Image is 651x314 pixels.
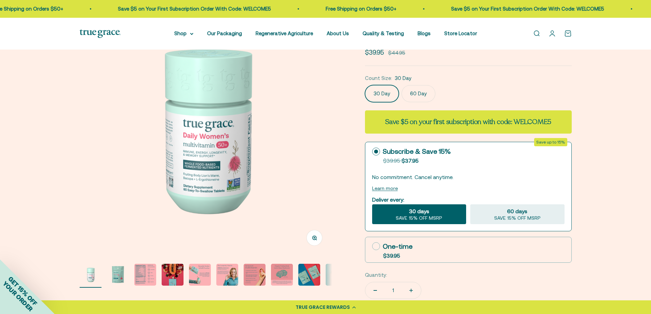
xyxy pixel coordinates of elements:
[271,5,424,13] p: Save $5 on Your First Subscription Order With Code: WELCOME5
[444,30,477,36] a: Store Locator
[80,264,101,288] button: Go to item 1
[134,264,156,286] img: Fruiting Body Vegan Soy Free Gluten Free Dairy Free
[7,275,39,307] span: GET 15% OFF
[298,264,320,286] img: Daily Women's 50+ Multivitamin
[145,6,216,12] a: Free Shipping on Orders $50+
[207,30,242,36] a: Our Packaging
[271,264,293,286] img: Lion's Mane supports brain, nerve, and cognitive health.* Our extracts come exclusively from the ...
[296,304,350,311] div: TRUE GRACE REWARDS
[478,6,549,12] a: Free Shipping on Orders $50+
[80,264,101,286] img: Daily Multivitamin for Energy, Longevity, Heart Health, & Memory Support* L-ergothioneine to supp...
[327,30,349,36] a: About Us
[107,264,129,286] img: Daily Multivitamin for Energy, Longevity, Heart Health, & Memory Support* - L-ergothioneine to su...
[174,29,193,38] summary: Shop
[365,74,392,82] legend: Count Size:
[418,30,431,36] a: Blogs
[326,264,348,286] img: Daily Women's 50+ Multivitamin
[326,264,348,288] button: Go to item 10
[271,264,293,288] button: Go to item 8
[1,280,34,313] span: YOUR ORDER
[189,264,211,288] button: Go to item 5
[134,264,156,288] button: Go to item 3
[216,264,238,288] button: Go to item 6
[256,30,313,36] a: Regenerative Agriculture
[388,49,405,57] compare-at-price: $44.95
[244,264,266,286] img: - L-ergothioneine to support longevity* - CoQ10 for antioxidant support and heart health* - 150% ...
[363,30,404,36] a: Quality & Testing
[162,264,184,286] img: Daily Women's 50+ Multivitamin
[365,271,387,279] label: Quantity:
[162,264,184,288] button: Go to item 4
[401,282,421,299] button: Increase quantity
[298,264,320,288] button: Go to item 9
[189,264,211,286] img: When you opt for our refill pouches instead of buying a new bottle every time you buy supplements...
[80,3,332,256] img: Daily Multivitamin for Energy, Longevity, Heart Health, & Memory Support* L-ergothioneine to supp...
[395,74,411,82] span: 30 Day
[385,117,551,126] strong: Save $5 on your first subscription with code: WELCOME5
[365,47,384,57] sale-price: $39.95
[216,264,238,286] img: L-ergothioneine, an antioxidant known as 'the longevity vitamin', declines as we age and is limit...
[244,264,266,288] button: Go to item 7
[365,282,385,299] button: Decrease quantity
[107,264,129,288] button: Go to item 2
